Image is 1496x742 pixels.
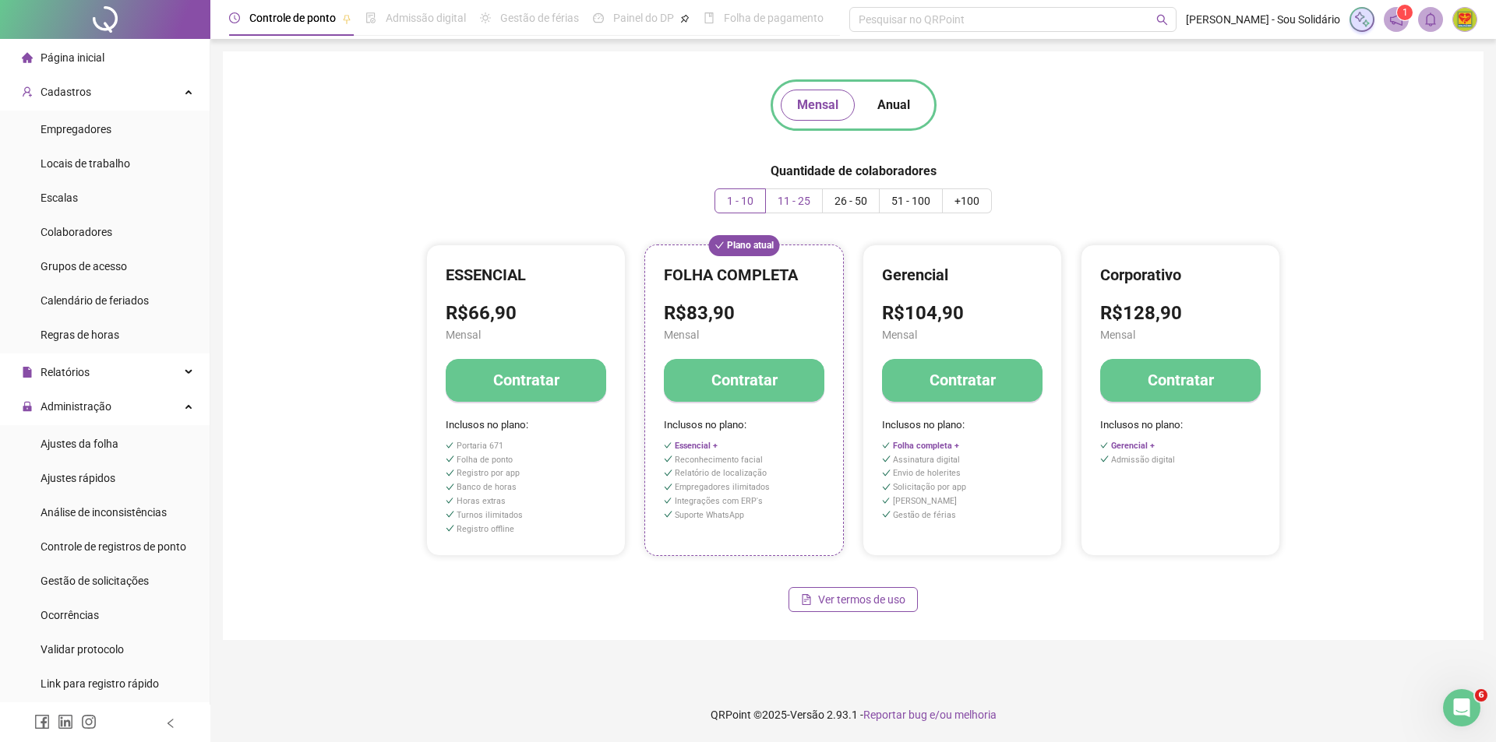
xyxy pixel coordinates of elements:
[863,709,997,721] span: Reportar bug e/ou melhoria
[704,12,714,23] span: book
[1100,301,1261,326] h3: R$128,90
[675,510,744,520] span: Suporte WhatsApp
[882,326,1043,343] span: Mensal
[1100,264,1261,286] h4: Corporativo
[165,718,176,729] span: left
[446,264,606,286] h4: ESSENCIAL
[1402,7,1408,18] span: 1
[664,264,824,286] h4: FOLHA COMPLETA
[664,301,824,326] h3: R$83,90
[41,192,78,204] span: Escalas
[724,12,824,24] span: Folha de pagamento
[893,455,960,465] span: Assinatura digital
[41,506,167,519] span: Análise de inconsistências
[664,441,672,450] span: check
[882,417,1043,434] span: Inclusos no plano:
[446,301,606,326] h3: R$66,90
[893,468,961,478] span: Envio de holerites
[1186,11,1340,28] span: [PERSON_NAME] - Sou Solidário
[81,714,97,730] span: instagram
[41,51,104,64] span: Página inicial
[771,162,937,181] h5: Quantidade de colaboradores
[882,441,891,450] span: check
[882,497,891,505] span: check
[790,709,824,721] span: Versão
[882,469,891,477] span: check
[834,195,867,207] span: 26 - 50
[22,52,33,63] span: home
[210,687,1496,742] footer: QRPoint © 2025 - 2.93.1 -
[41,226,112,238] span: Colaboradores
[680,14,690,23] span: pushpin
[882,264,1043,286] h4: Gerencial
[1111,455,1175,465] span: Admissão digital
[493,369,559,391] h4: Contratar
[1453,8,1477,31] img: 72282
[41,677,159,690] span: Link para registro rápido
[446,417,606,434] span: Inclusos no plano:
[882,510,891,519] span: check
[893,496,957,506] span: [PERSON_NAME]
[664,469,672,477] span: check
[41,329,119,341] span: Regras de horas
[1100,417,1261,434] span: Inclusos no plano:
[365,12,376,23] span: file-done
[1353,11,1371,28] img: sparkle-icon.fc2bf0ac1784a2077858766a79e2daf3.svg
[500,12,579,24] span: Gestão de férias
[41,609,99,621] span: Ocorrências
[22,401,33,412] span: lock
[778,195,810,207] span: 11 - 25
[664,417,824,434] span: Inclusos no plano:
[41,123,111,135] span: Empregadores
[1100,359,1261,402] button: Contratar
[664,510,672,519] span: check
[593,12,604,23] span: dashboard
[1111,441,1155,451] span: Gerencial +
[675,455,763,465] span: Reconhecimento facial
[41,260,127,273] span: Grupos de acesso
[446,497,454,505] span: check
[457,441,503,451] span: Portaria 671
[675,496,763,506] span: Integrações com ERP's
[664,455,672,463] span: check
[457,468,520,478] span: Registro por app
[675,482,770,492] span: Empregadores ilimitados
[1475,689,1487,702] span: 6
[664,497,672,505] span: check
[727,195,753,207] span: 1 - 10
[893,482,966,492] span: Solicitação por app
[41,86,91,98] span: Cadastros
[664,483,672,491] span: check
[446,524,454,533] span: check
[891,195,930,207] span: 51 - 100
[446,326,606,343] span: Mensal
[22,86,33,97] span: user-add
[249,12,336,24] span: Controle de ponto
[882,359,1043,402] button: Contratar
[446,483,454,491] span: check
[41,157,130,170] span: Locais de trabalho
[446,455,454,463] span: check
[41,366,90,378] span: Relatórios
[58,714,73,730] span: linkedin
[954,195,979,207] span: +100
[480,12,491,23] span: sun
[675,441,718,451] span: Essencial +
[1100,455,1109,463] span: check
[1389,12,1403,26] span: notification
[797,96,838,114] span: Mensal
[861,90,926,121] button: Anual
[789,587,918,612] button: Ver termos de uso
[893,510,956,520] span: Gestão de férias
[1443,689,1480,726] iframe: Intercom live chat
[342,14,351,23] span: pushpin
[41,643,124,656] span: Validar protocolo
[882,455,891,463] span: check
[1100,326,1261,343] span: Mensal
[457,455,513,465] span: Folha de ponto
[715,241,725,250] span: check
[711,369,778,391] h4: Contratar
[709,235,780,256] span: Plano atual
[229,12,240,23] span: clock-circle
[675,468,767,478] span: Relatório de localização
